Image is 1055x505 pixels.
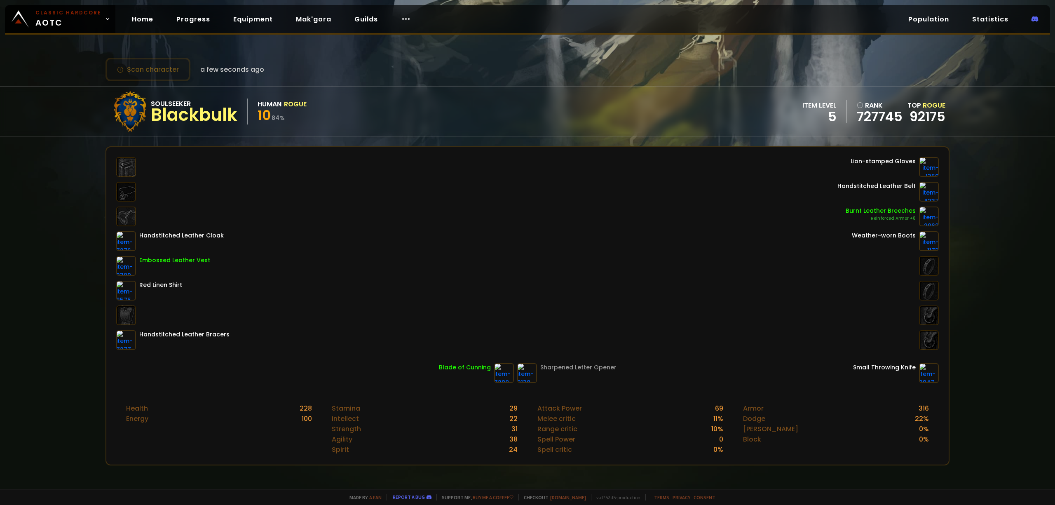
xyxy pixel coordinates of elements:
[139,231,224,240] div: Handstitched Leather Cloak
[923,101,945,110] span: Rogue
[919,424,929,434] div: 0 %
[473,494,513,500] a: Buy me a coffee
[116,231,136,251] img: item-7276
[550,494,586,500] a: [DOMAIN_NAME]
[509,434,518,444] div: 38
[919,182,939,202] img: item-4237
[915,413,929,424] div: 22 %
[919,157,939,177] img: item-1359
[966,11,1015,28] a: Statistics
[654,494,669,500] a: Terms
[540,363,617,372] div: Sharpened Letter Opener
[743,434,761,444] div: Block
[537,413,576,424] div: Melee critic
[170,11,217,28] a: Progress
[139,281,182,289] div: Red Linen Shirt
[711,424,723,434] div: 10 %
[857,100,903,110] div: rank
[743,424,798,434] div: [PERSON_NAME]
[857,110,903,123] a: 727745
[919,403,929,413] div: 316
[300,403,312,413] div: 228
[591,494,640,500] span: v. d752d5 - production
[837,182,916,190] div: Handstitched Leather Belt
[919,207,939,226] img: item-2962
[289,11,338,28] a: Mak'gora
[494,363,514,383] img: item-7298
[851,157,916,166] div: Lion-stamped Gloves
[517,363,537,383] img: item-2138
[537,444,572,455] div: Spell critic
[116,281,136,301] img: item-2575
[509,413,518,424] div: 22
[348,11,384,28] a: Guilds
[537,424,577,434] div: Range critic
[436,494,513,500] span: Support me,
[673,494,690,500] a: Privacy
[126,403,148,413] div: Health
[439,363,491,372] div: Blade of Cunning
[272,114,285,122] small: 84 %
[105,58,190,81] button: Scan character
[332,413,359,424] div: Intellect
[910,107,945,126] a: 92175
[846,215,916,222] div: Reinforced Armor +8
[537,434,575,444] div: Spell Power
[200,64,264,75] span: a few seconds ago
[258,99,281,109] div: Human
[227,11,279,28] a: Equipment
[332,403,360,413] div: Stamina
[743,403,764,413] div: Armor
[694,494,715,500] a: Consent
[713,413,723,424] div: 11 %
[919,434,929,444] div: 0 %
[902,11,956,28] a: Population
[511,424,518,434] div: 31
[35,9,101,16] small: Classic Hardcore
[332,424,361,434] div: Strength
[5,5,115,33] a: Classic HardcoreAOTC
[715,403,723,413] div: 69
[126,413,148,424] div: Energy
[719,434,723,444] div: 0
[853,363,916,372] div: Small Throwing Knife
[713,444,723,455] div: 0 %
[35,9,101,29] span: AOTC
[537,403,582,413] div: Attack Power
[345,494,382,500] span: Made by
[258,106,271,124] span: 10
[116,256,136,276] img: item-2300
[116,330,136,350] img: item-7277
[139,330,230,339] div: Handstitched Leather Bracers
[302,413,312,424] div: 100
[139,256,210,265] div: Embossed Leather Vest
[125,11,160,28] a: Home
[919,363,939,383] img: item-2947
[393,494,425,500] a: Report a bug
[802,100,837,110] div: item level
[509,403,518,413] div: 29
[369,494,382,500] a: a fan
[743,413,765,424] div: Dodge
[151,99,237,109] div: Soulseeker
[151,109,237,121] div: Blackbulk
[518,494,586,500] span: Checkout
[802,110,837,123] div: 5
[919,231,939,251] img: item-1173
[907,100,945,110] div: Top
[332,434,352,444] div: Agility
[509,444,518,455] div: 24
[284,99,307,109] div: Rogue
[852,231,916,240] div: Weather-worn Boots
[846,207,916,215] div: Burnt Leather Breeches
[332,444,349,455] div: Spirit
